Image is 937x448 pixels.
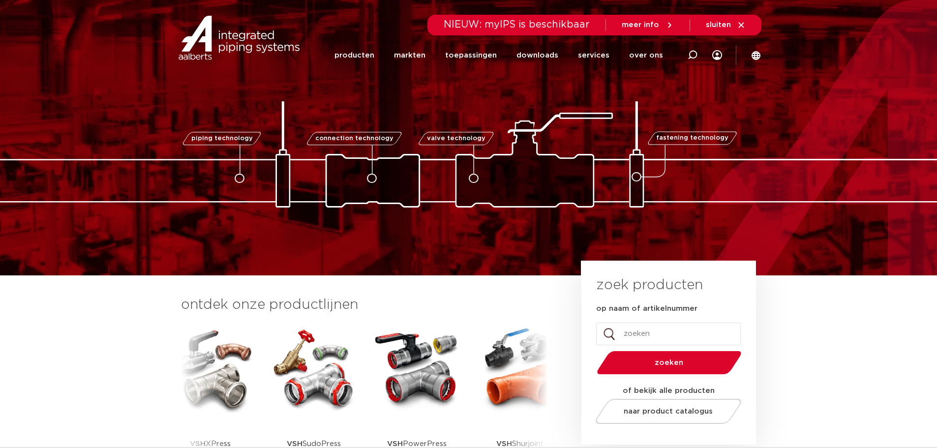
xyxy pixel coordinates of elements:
[629,35,663,75] a: over ons
[712,35,722,75] div: my IPS
[315,135,393,142] span: connection technology
[191,135,253,142] span: piping technology
[516,35,558,75] a: downloads
[596,304,697,314] label: op naam of artikelnummer
[578,35,609,75] a: services
[624,408,713,415] span: naar product catalogus
[190,440,206,448] strong: VSH
[445,35,497,75] a: toepassingen
[623,387,715,394] strong: of bekijk alle producten
[596,323,741,345] input: zoeken
[622,21,659,29] span: meer info
[334,35,663,75] nav: Menu
[181,295,548,315] h3: ontdek onze productlijnen
[593,399,744,424] a: naar product catalogus
[622,359,716,366] span: zoeken
[334,35,374,75] a: producten
[656,135,728,142] span: fastening technology
[427,135,485,142] span: valve technology
[394,35,425,75] a: markten
[706,21,746,30] a: sluiten
[706,21,731,29] span: sluiten
[387,440,403,448] strong: VSH
[496,440,512,448] strong: VSH
[444,20,590,30] span: NIEUW: myIPS is beschikbaar
[622,21,674,30] a: meer info
[596,275,703,295] h3: zoek producten
[593,350,745,375] button: zoeken
[287,440,302,448] strong: VSH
